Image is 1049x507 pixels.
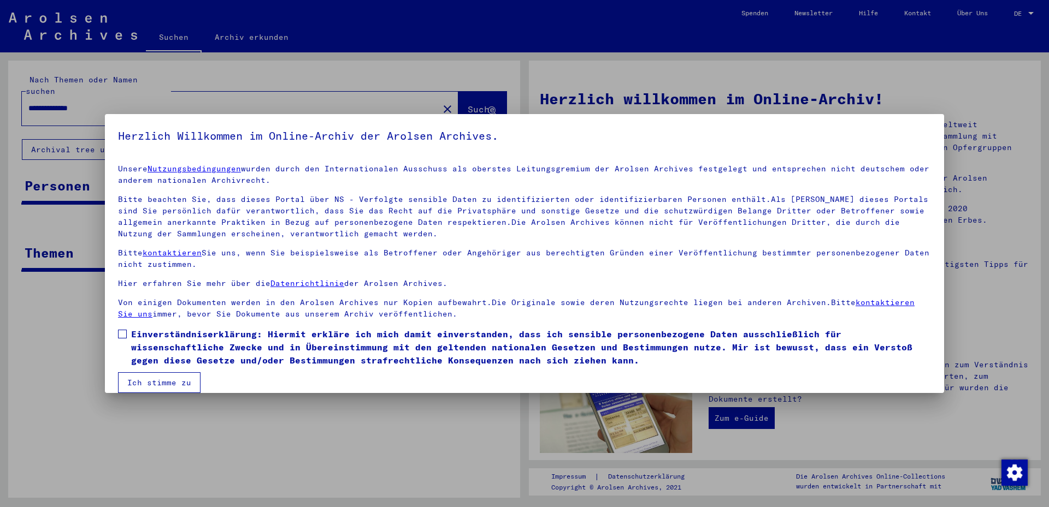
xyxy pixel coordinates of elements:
[118,127,931,145] h5: Herzlich Willkommen im Online-Archiv der Arolsen Archives.
[143,248,202,258] a: kontaktieren
[148,164,241,174] a: Nutzungsbedingungen
[118,297,931,320] p: Von einigen Dokumenten werden in den Arolsen Archives nur Kopien aufbewahrt.Die Originale sowie d...
[118,278,931,289] p: Hier erfahren Sie mehr über die der Arolsen Archives.
[118,247,931,270] p: Bitte Sie uns, wenn Sie beispielsweise als Betroffener oder Angehöriger aus berechtigten Gründen ...
[118,194,931,240] p: Bitte beachten Sie, dass dieses Portal über NS - Verfolgte sensible Daten zu identifizierten oder...
[118,372,201,393] button: Ich stimme zu
[270,278,344,288] a: Datenrichtlinie
[118,163,931,186] p: Unsere wurden durch den Internationalen Ausschuss als oberstes Leitungsgremium der Arolsen Archiv...
[131,327,931,367] span: Einverständniserklärung: Hiermit erkläre ich mich damit einverstanden, dass ich sensible personen...
[1001,460,1028,486] img: Zustimmung ändern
